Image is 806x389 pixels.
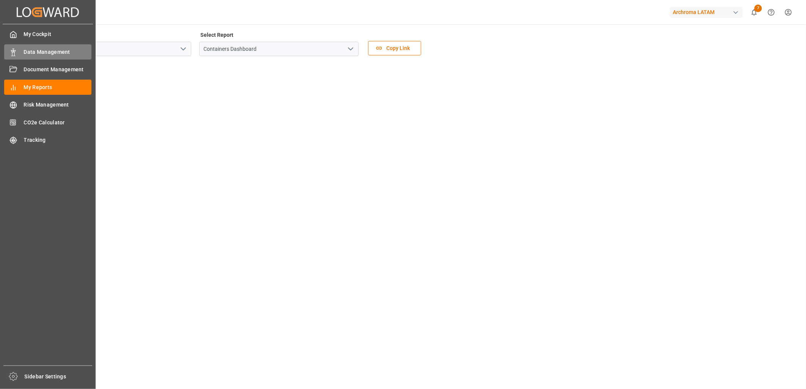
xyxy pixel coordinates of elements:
[24,101,92,109] span: Risk Management
[670,5,746,19] button: Archroma LATAM
[746,4,763,21] button: show 7 new notifications
[4,133,91,147] a: Tracking
[24,30,92,38] span: My Cockpit
[24,48,92,56] span: Data Management
[199,42,359,56] input: Type to search/select
[763,4,780,21] button: Help Center
[670,7,743,18] div: Archroma LATAM
[24,66,92,74] span: Document Management
[368,41,421,55] button: Copy Link
[754,5,762,12] span: 7
[32,42,191,56] input: Type to search/select
[24,119,92,127] span: CO2e Calculator
[383,44,414,52] span: Copy Link
[4,115,91,130] a: CO2e Calculator
[345,43,356,55] button: open menu
[25,373,93,381] span: Sidebar Settings
[4,80,91,94] a: My Reports
[4,62,91,77] a: Document Management
[4,27,91,42] a: My Cockpit
[199,30,235,40] label: Select Report
[177,43,189,55] button: open menu
[24,136,92,144] span: Tracking
[4,44,91,59] a: Data Management
[4,97,91,112] a: Risk Management
[24,83,92,91] span: My Reports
